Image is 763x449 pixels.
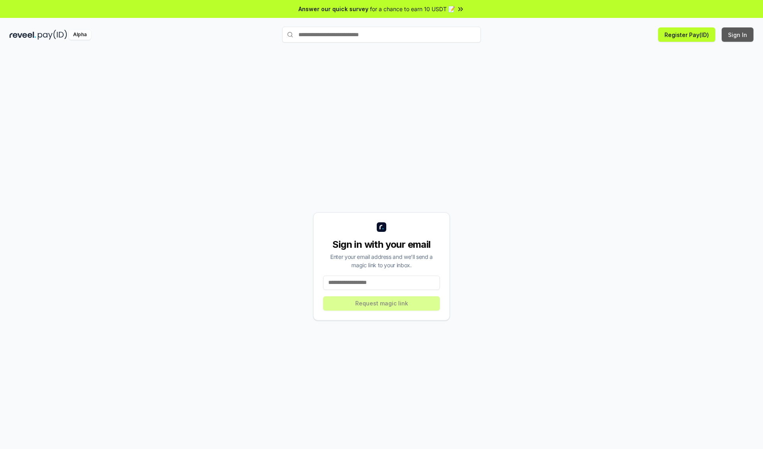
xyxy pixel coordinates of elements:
[658,27,715,42] button: Register Pay(ID)
[38,30,67,40] img: pay_id
[10,30,36,40] img: reveel_dark
[298,5,368,13] span: Answer our quick survey
[377,222,386,232] img: logo_small
[323,238,440,251] div: Sign in with your email
[370,5,455,13] span: for a chance to earn 10 USDT 📝
[722,27,753,42] button: Sign In
[69,30,91,40] div: Alpha
[323,253,440,269] div: Enter your email address and we’ll send a magic link to your inbox.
